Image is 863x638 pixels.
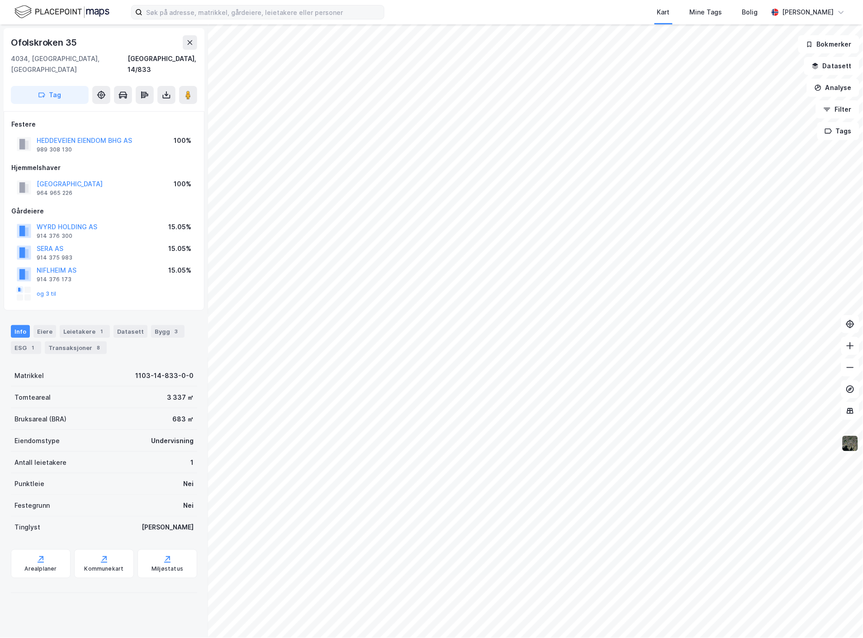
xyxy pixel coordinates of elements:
div: Punktleie [14,479,44,490]
div: 15.05% [168,243,191,254]
div: Leietakere [60,325,110,338]
div: 1103-14-833-0-0 [135,370,194,381]
button: Bokmerker [798,35,859,53]
div: 3 [172,327,181,336]
div: Ofolskroken 35 [11,35,79,50]
div: Undervisning [151,435,194,446]
div: Eiere [33,325,56,338]
div: Hjemmelshaver [11,162,197,173]
div: Arealplaner [24,566,57,573]
div: Gårdeiere [11,206,197,217]
input: Søk på adresse, matrikkel, gårdeiere, leietakere eller personer [142,5,384,19]
button: Datasett [804,57,859,75]
div: Bolig [742,7,758,18]
button: Analyse [807,79,859,97]
div: Kontrollprogram for chat [818,595,863,638]
div: Bruksareal (BRA) [14,414,66,425]
div: Miljøstatus [152,566,183,573]
div: 100% [174,135,191,146]
div: 1 [28,343,38,352]
div: Info [11,325,30,338]
div: 914 375 983 [37,254,72,261]
div: Mine Tags [690,7,722,18]
div: [GEOGRAPHIC_DATA], 14/833 [128,53,197,75]
div: 914 376 300 [37,232,72,240]
div: Datasett [114,325,147,338]
div: 15.05% [168,222,191,232]
div: 914 376 173 [37,276,71,283]
div: Tinglyst [14,522,40,533]
div: [PERSON_NAME] [782,7,834,18]
div: [PERSON_NAME] [142,522,194,533]
div: 15.05% [168,265,191,276]
iframe: Chat Widget [818,595,863,638]
div: 3 337 ㎡ [167,392,194,403]
div: Transaksjoner [45,341,107,354]
div: ESG [11,341,41,354]
button: Filter [816,100,859,118]
div: 8 [94,343,103,352]
div: Nei [183,479,194,490]
div: Antall leietakere [14,457,66,468]
div: 4034, [GEOGRAPHIC_DATA], [GEOGRAPHIC_DATA] [11,53,128,75]
div: Eiendomstype [14,435,60,446]
div: 100% [174,179,191,189]
div: 964 965 226 [37,189,72,197]
img: logo.f888ab2527a4732fd821a326f86c7f29.svg [14,4,109,20]
div: Nei [183,501,194,511]
div: Bygg [151,325,185,338]
div: 1 [190,457,194,468]
div: Kommunekart [84,566,123,573]
div: Matrikkel [14,370,44,381]
div: 989 308 130 [37,146,72,153]
div: 683 ㎡ [172,414,194,425]
button: Tags [817,122,859,140]
div: Kart [657,7,670,18]
img: 9k= [842,435,859,452]
div: Tomteareal [14,392,51,403]
div: Festegrunn [14,501,50,511]
button: Tag [11,86,89,104]
div: 1 [97,327,106,336]
div: Festere [11,119,197,130]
